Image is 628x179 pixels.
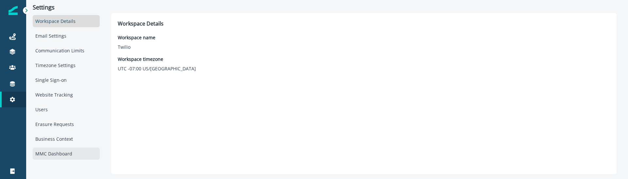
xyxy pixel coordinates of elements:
p: Workspace timezone [118,56,196,63]
p: Twilio [118,44,155,50]
p: Settings [33,4,100,11]
p: Workspace name [118,34,155,41]
div: Single Sign-on [33,74,100,86]
div: Workspace Details [33,15,100,27]
img: Inflection [9,6,18,15]
div: MMC Dashboard [33,148,100,160]
div: Communication Limits [33,45,100,57]
div: Website Tracking [33,89,100,101]
div: Timezone Settings [33,59,100,71]
div: Business Context [33,133,100,145]
p: Workspace Details [118,20,610,27]
div: Users [33,103,100,116]
div: Erasure Requests [33,118,100,130]
p: UTC -07:00 US/[GEOGRAPHIC_DATA] [118,65,196,72]
div: Email Settings [33,30,100,42]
